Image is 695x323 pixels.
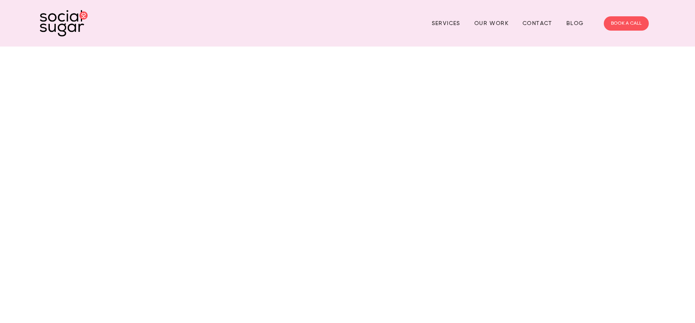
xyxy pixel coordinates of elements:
a: BOOK A CALL [604,16,649,31]
a: Services [432,17,460,29]
img: SocialSugar [40,10,88,37]
a: Contact [523,17,552,29]
a: Our Work [474,17,509,29]
a: Blog [566,17,584,29]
